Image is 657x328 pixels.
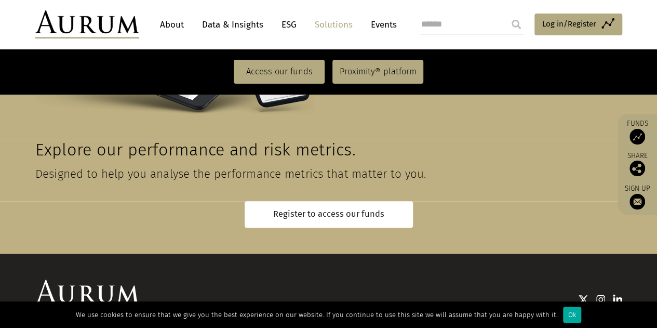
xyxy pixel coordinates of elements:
[623,152,652,176] div: Share
[35,140,356,160] span: Explore our performance and risk metrics.
[542,18,596,30] span: Log in/Register
[332,60,423,84] a: Proximity® platform
[35,167,426,181] span: Designed to help you analyse the performance metrics that matter to you.
[155,15,189,34] a: About
[276,15,302,34] a: ESG
[310,15,358,34] a: Solutions
[245,201,413,228] a: Register to access our funds
[197,15,269,34] a: Data & Insights
[623,119,652,145] a: Funds
[578,294,588,305] img: Twitter icon
[366,15,397,34] a: Events
[234,60,325,84] a: Access our funds
[35,10,139,38] img: Aurum
[534,14,622,35] a: Log in/Register
[629,129,645,145] img: Access Funds
[596,294,606,305] img: Instagram icon
[506,14,527,35] input: Submit
[629,161,645,176] img: Share this post
[613,294,622,305] img: Linkedin icon
[35,280,139,308] img: Aurum Logo
[629,194,645,209] img: Sign up to our newsletter
[623,184,652,209] a: Sign up
[563,307,581,323] div: Ok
